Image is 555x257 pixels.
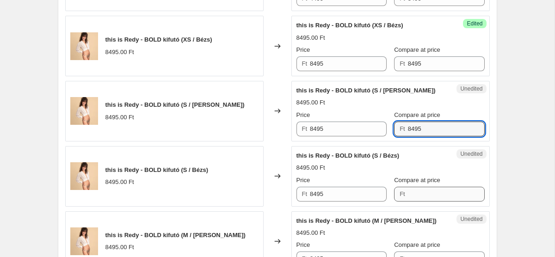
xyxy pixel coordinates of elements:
span: Compare at price [394,241,440,248]
span: this is Redy - BOLD kifutó (M / [PERSON_NAME]) [296,217,437,224]
img: bold2_80x.jpg [70,97,98,125]
span: Ft [302,125,308,132]
span: Price [296,177,310,184]
div: 8495.00 Ft [296,163,325,172]
span: this is Redy - BOLD kifutó (M / [PERSON_NAME]) [105,232,246,239]
div: 8495.00 Ft [105,243,134,252]
span: Compare at price [394,111,440,118]
span: this is Redy - BOLD kifutó (S / Bézs) [105,166,208,173]
div: 8495.00 Ft [105,177,134,187]
div: 8495.00 Ft [105,113,134,122]
span: Ft [400,60,405,67]
div: 8495.00 Ft [105,48,134,57]
img: bold2_80x.jpg [70,227,98,255]
div: 8495.00 Ft [296,228,325,238]
span: this is Redy - BOLD kifutó (S / Bézs) [296,152,399,159]
span: Ft [302,60,308,67]
span: Unedited [460,150,482,158]
div: 8495.00 Ft [296,98,325,107]
span: Compare at price [394,177,440,184]
span: this is Redy - BOLD kifutó (XS / Bézs) [296,22,403,29]
span: Edited [467,20,482,27]
span: Price [296,111,310,118]
span: this is Redy - BOLD kifutó (S / [PERSON_NAME]) [296,87,436,94]
span: Unedited [460,215,482,223]
span: this is Redy - BOLD kifutó (S / [PERSON_NAME]) [105,101,245,108]
span: Unedited [460,85,482,92]
span: Compare at price [394,46,440,53]
span: Ft [400,125,405,132]
div: 8495.00 Ft [296,33,325,43]
span: Ft [400,190,405,197]
span: Price [296,46,310,53]
span: Ft [302,190,308,197]
span: this is Redy - BOLD kifutó (XS / Bézs) [105,36,212,43]
img: bold2_80x.jpg [70,32,98,60]
img: bold2_80x.jpg [70,162,98,190]
span: Price [296,241,310,248]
